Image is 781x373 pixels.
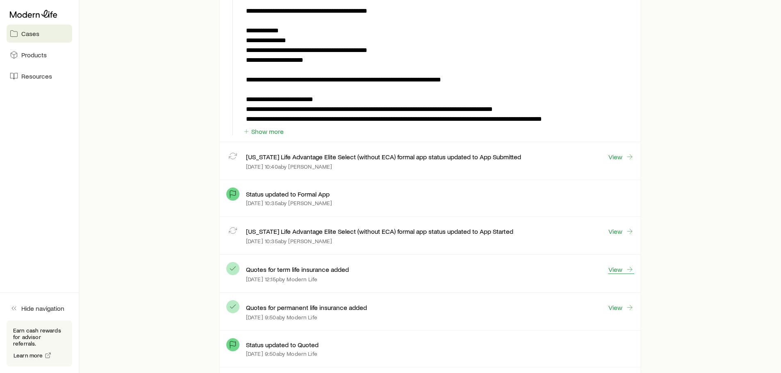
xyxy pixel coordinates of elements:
a: Products [7,46,72,64]
span: Resources [21,72,52,80]
div: Earn cash rewards for advisor referrals.Learn more [7,321,72,366]
p: Status updated to Quoted [246,341,319,349]
p: [US_STATE] Life Advantage Elite Select (without ECA) formal app status updated to App Started [246,227,513,235]
a: View [608,152,634,161]
a: View [608,265,634,274]
span: Cases [21,29,39,38]
p: [DATE] 12:15p by Modern Life [246,276,317,283]
button: Show more [243,128,284,136]
span: Learn more [14,353,43,358]
p: Status updated to Formal App [246,190,330,198]
p: Quotes for permanent life insurance added [246,303,367,312]
a: View [608,303,634,312]
p: [DATE] 10:35a by [PERSON_NAME] [246,238,332,244]
p: Quotes for term life insurance added [246,265,349,274]
a: View [608,227,634,236]
span: Hide navigation [21,304,64,312]
p: Earn cash rewards for advisor referrals. [13,327,66,347]
p: [DATE] 9:50a by Modern Life [246,350,317,357]
button: Hide navigation [7,299,72,317]
a: Resources [7,67,72,85]
span: Products [21,51,47,59]
p: [DATE] 10:40a by [PERSON_NAME] [246,163,332,170]
p: [DATE] 9:50a by Modern Life [246,314,317,321]
a: Cases [7,25,72,43]
p: [US_STATE] Life Advantage Elite Select (without ECA) formal app status updated to App Submitted [246,153,521,161]
p: [DATE] 10:35a by [PERSON_NAME] [246,200,332,206]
